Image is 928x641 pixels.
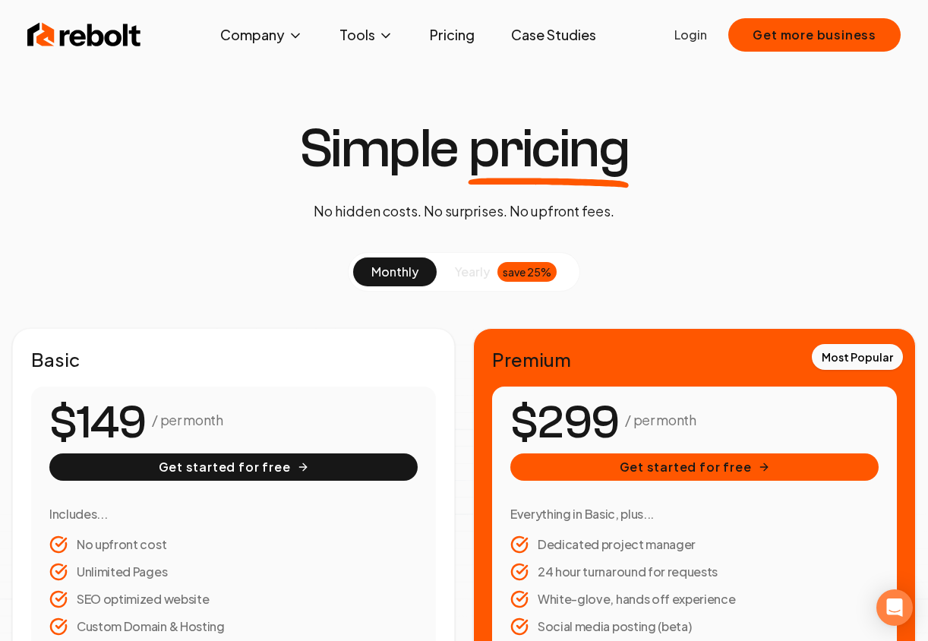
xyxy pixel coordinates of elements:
p: / per month [152,409,223,431]
h1: Simple [299,122,630,176]
li: Unlimited Pages [49,563,418,581]
p: No hidden costs. No surprises. No upfront fees. [314,201,614,222]
a: Pricing [418,20,487,50]
button: monthly [353,257,437,286]
span: yearly [455,263,490,281]
li: Social media posting (beta) [510,617,879,636]
button: Company [208,20,315,50]
div: save 25% [497,262,557,282]
li: No upfront cost [49,535,418,554]
div: Open Intercom Messenger [876,589,913,626]
h3: Everything in Basic, plus... [510,505,879,523]
a: Case Studies [499,20,608,50]
h2: Basic [31,347,436,371]
span: monthly [371,264,418,279]
li: Custom Domain & Hosting [49,617,418,636]
button: Get more business [728,18,901,52]
span: pricing [469,122,630,176]
li: Dedicated project manager [510,535,879,554]
li: 24 hour turnaround for requests [510,563,879,581]
number-flow-react: $149 [49,389,146,457]
h3: Includes... [49,505,418,523]
li: SEO optimized website [49,590,418,608]
h2: Premium [492,347,897,371]
div: Most Popular [812,344,903,370]
a: Login [674,26,707,44]
p: / per month [625,409,696,431]
button: Get started for free [510,453,879,481]
button: yearlysave 25% [437,257,575,286]
img: Rebolt Logo [27,20,141,50]
button: Get started for free [49,453,418,481]
number-flow-react: $299 [510,389,619,457]
button: Tools [327,20,406,50]
li: White-glove, hands off experience [510,590,879,608]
